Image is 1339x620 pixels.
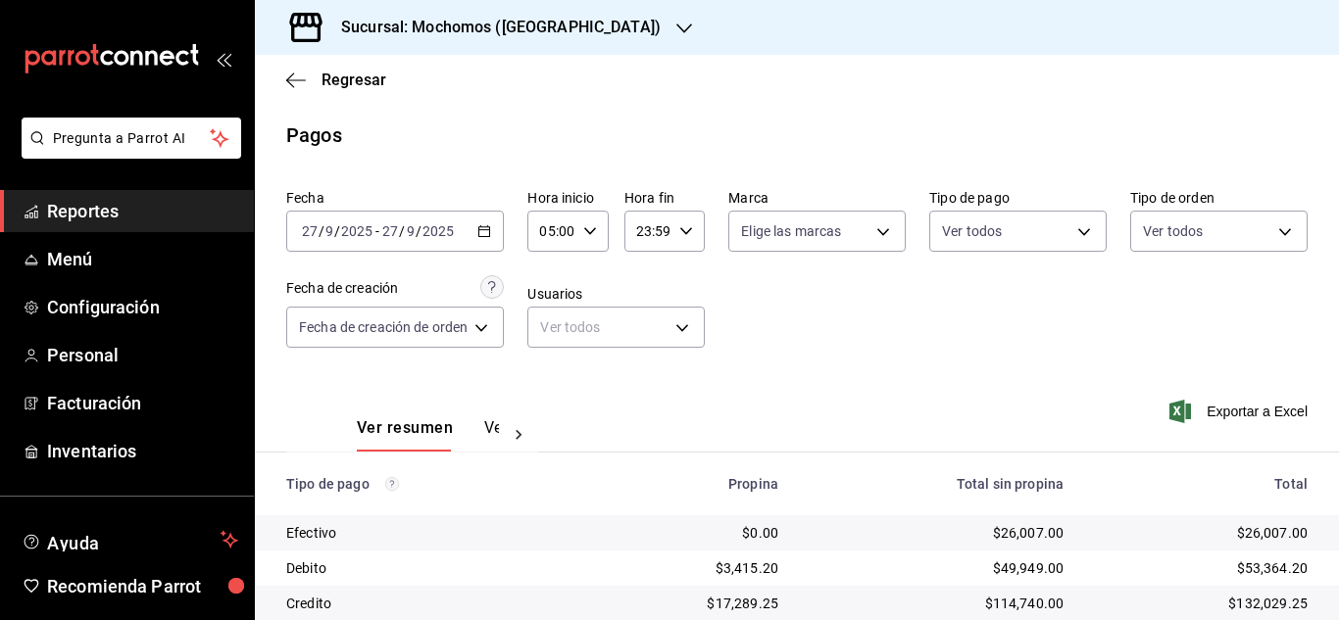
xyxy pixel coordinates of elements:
[47,294,238,320] span: Configuración
[741,221,841,241] span: Elige las marcas
[286,191,504,205] label: Fecha
[599,594,778,613] div: $17,289.25
[14,142,241,163] a: Pregunta a Parrot AI
[422,223,455,239] input: ----
[1130,191,1308,205] label: Tipo de orden
[324,223,334,239] input: --
[1143,221,1203,241] span: Ver todos
[375,223,379,239] span: -
[319,223,324,239] span: /
[942,221,1002,241] span: Ver todos
[599,476,778,492] div: Propina
[381,223,399,239] input: --
[334,223,340,239] span: /
[47,246,238,272] span: Menú
[527,191,608,205] label: Hora inicio
[399,223,405,239] span: /
[286,71,386,89] button: Regresar
[299,317,468,337] span: Fecha de creación de orden
[301,223,319,239] input: --
[1095,523,1308,543] div: $26,007.00
[22,118,241,159] button: Pregunta a Parrot AI
[624,191,705,205] label: Hora fin
[357,418,453,452] button: Ver resumen
[810,594,1064,613] div: $114,740.00
[810,558,1064,578] div: $49,949.00
[484,418,558,452] button: Ver pagos
[47,528,213,551] span: Ayuda
[286,278,398,299] div: Fecha de creación
[47,198,238,224] span: Reportes
[47,390,238,416] span: Facturación
[47,342,238,368] span: Personal
[1095,476,1308,492] div: Total
[416,223,422,239] span: /
[929,191,1107,205] label: Tipo de pago
[286,120,342,150] div: Pagos
[286,558,568,578] div: Debito
[53,128,211,149] span: Pregunta a Parrot AI
[1173,400,1308,423] button: Exportar a Excel
[1095,558,1308,578] div: $53,364.20
[810,476,1064,492] div: Total sin propina
[385,477,399,491] svg: Los pagos realizados con Pay y otras terminales son montos brutos.
[599,558,778,578] div: $3,415.20
[599,523,778,543] div: $0.00
[810,523,1064,543] div: $26,007.00
[47,573,238,599] span: Recomienda Parrot
[286,594,568,613] div: Credito
[1095,594,1308,613] div: $132,029.25
[325,16,661,39] h3: Sucursal: Mochomos ([GEOGRAPHIC_DATA])
[406,223,416,239] input: --
[286,523,568,543] div: Efectivo
[322,71,386,89] span: Regresar
[527,307,705,348] div: Ver todos
[286,476,568,492] div: Tipo de pago
[357,418,499,452] div: navigation tabs
[340,223,373,239] input: ----
[216,51,231,67] button: open_drawer_menu
[728,191,906,205] label: Marca
[47,438,238,464] span: Inventarios
[527,287,705,301] label: Usuarios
